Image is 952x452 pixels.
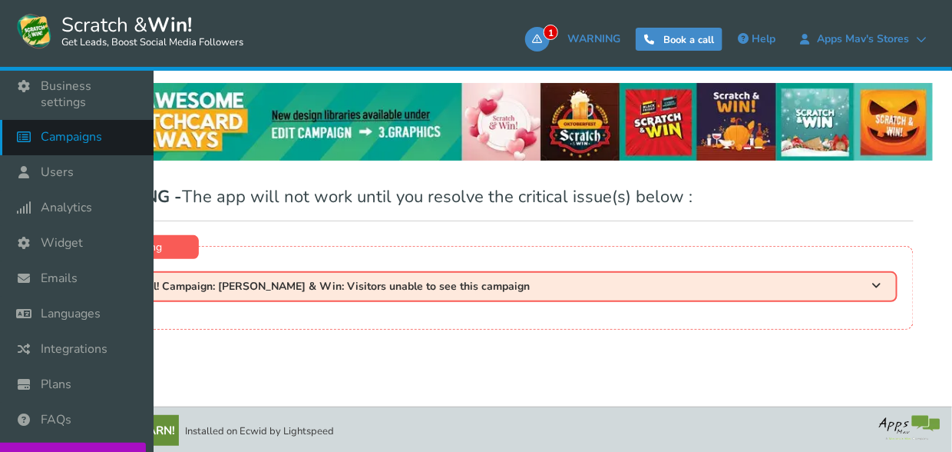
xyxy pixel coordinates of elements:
span: Fail! Campaign: [PERSON_NAME] & Win: Visitors unable to see this campaign [138,281,530,292]
img: bg_logo_foot.webp [879,415,940,440]
span: Emails [41,271,78,287]
span: FAQs [41,412,71,428]
span: Widget [41,235,83,251]
span: Help [752,32,775,46]
strong: Win! [147,12,192,38]
span: Apps Mav's stores [809,33,917,45]
a: 1WARNING [525,27,628,52]
h1: The app will not work until you resolve the critical issue(s) below : [87,189,914,221]
img: Scratch and Win [15,12,54,50]
span: Book a call [663,33,714,47]
span: Scratch & [54,12,243,50]
span: WARNING [567,32,620,46]
span: 1 [544,25,558,40]
span: Users [41,165,74,181]
small: Get Leads, Boost Social Media Followers [61,37,243,49]
span: Installed on Ecwid by Lightspeed [185,424,334,438]
span: Analytics [41,200,92,216]
span: Languages [41,306,101,322]
span: Plans [41,377,71,393]
img: festival-poster-2020.webp [68,83,933,161]
span: Campaigns [41,129,102,145]
span: Integrations [41,341,107,357]
span: Business settings [41,78,138,111]
a: Scratch &Win! Get Leads, Boost Social Media Followers [15,12,243,50]
a: Book a call [636,28,722,51]
a: Help [730,27,783,52]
